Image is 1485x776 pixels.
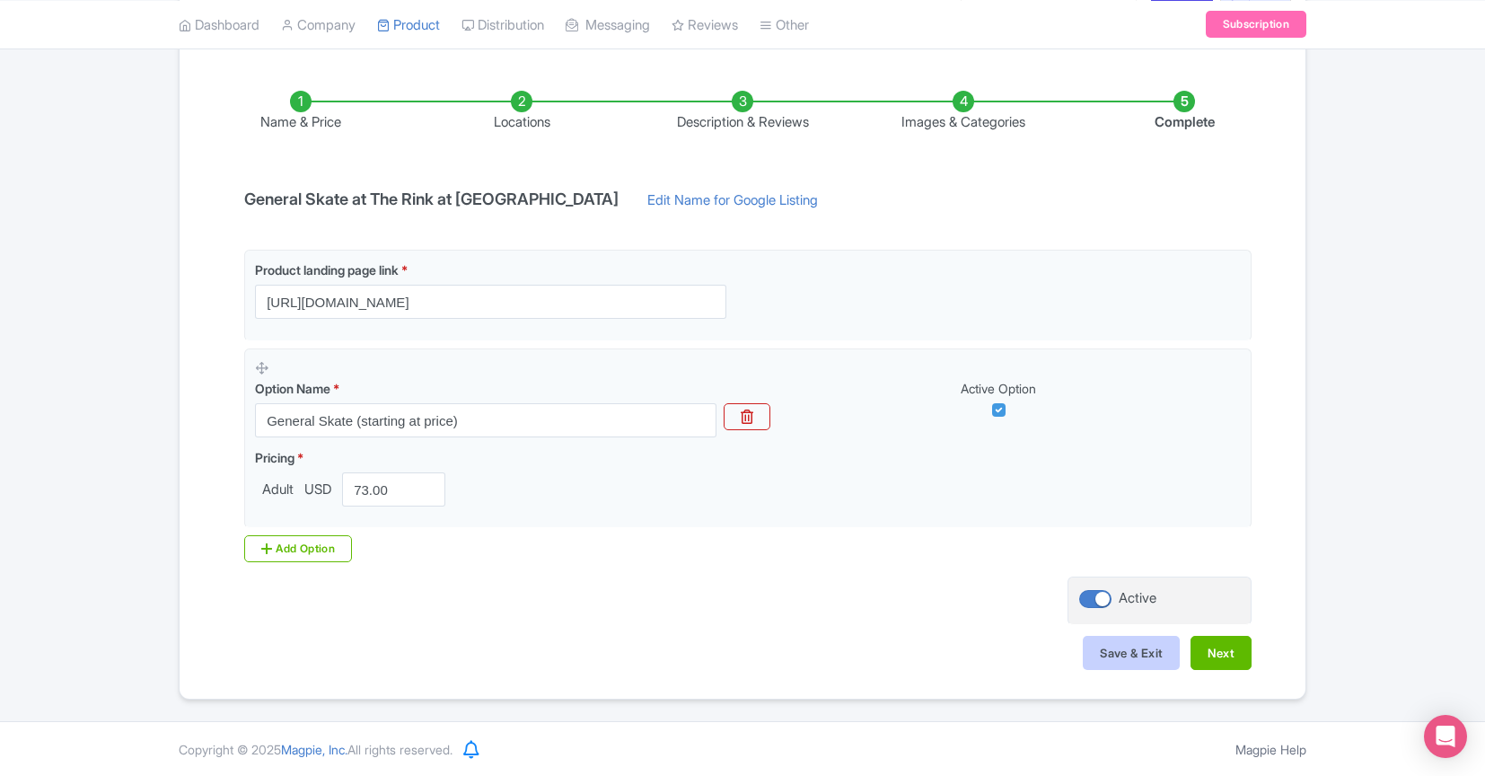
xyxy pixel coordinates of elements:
input: Product landing page link [255,285,726,319]
li: Locations [411,91,632,133]
span: Active Option [961,381,1036,396]
input: Option Name [255,403,716,437]
li: Images & Categories [853,91,1074,133]
span: Magpie, Inc. [281,742,347,757]
span: Adult [255,480,301,500]
a: Subscription [1206,11,1306,38]
h4: General Skate at The Rink at [GEOGRAPHIC_DATA] [233,190,629,208]
div: Open Intercom Messenger [1424,715,1467,758]
span: Pricing [255,450,294,465]
span: Product landing page link [255,262,399,278]
span: USD [301,480,335,500]
button: Next [1191,636,1252,670]
span: Option Name [255,381,330,396]
li: Name & Price [190,91,411,133]
li: Description & Reviews [632,91,853,133]
a: Magpie Help [1235,742,1306,757]
button: Save & Exit [1083,636,1180,670]
input: 0.00 [342,472,445,507]
div: Active [1119,588,1156,609]
a: Edit Name for Google Listing [629,190,836,219]
div: Add Option [244,535,352,562]
div: Copyright © 2025 All rights reserved. [168,740,463,759]
li: Complete [1074,91,1295,133]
